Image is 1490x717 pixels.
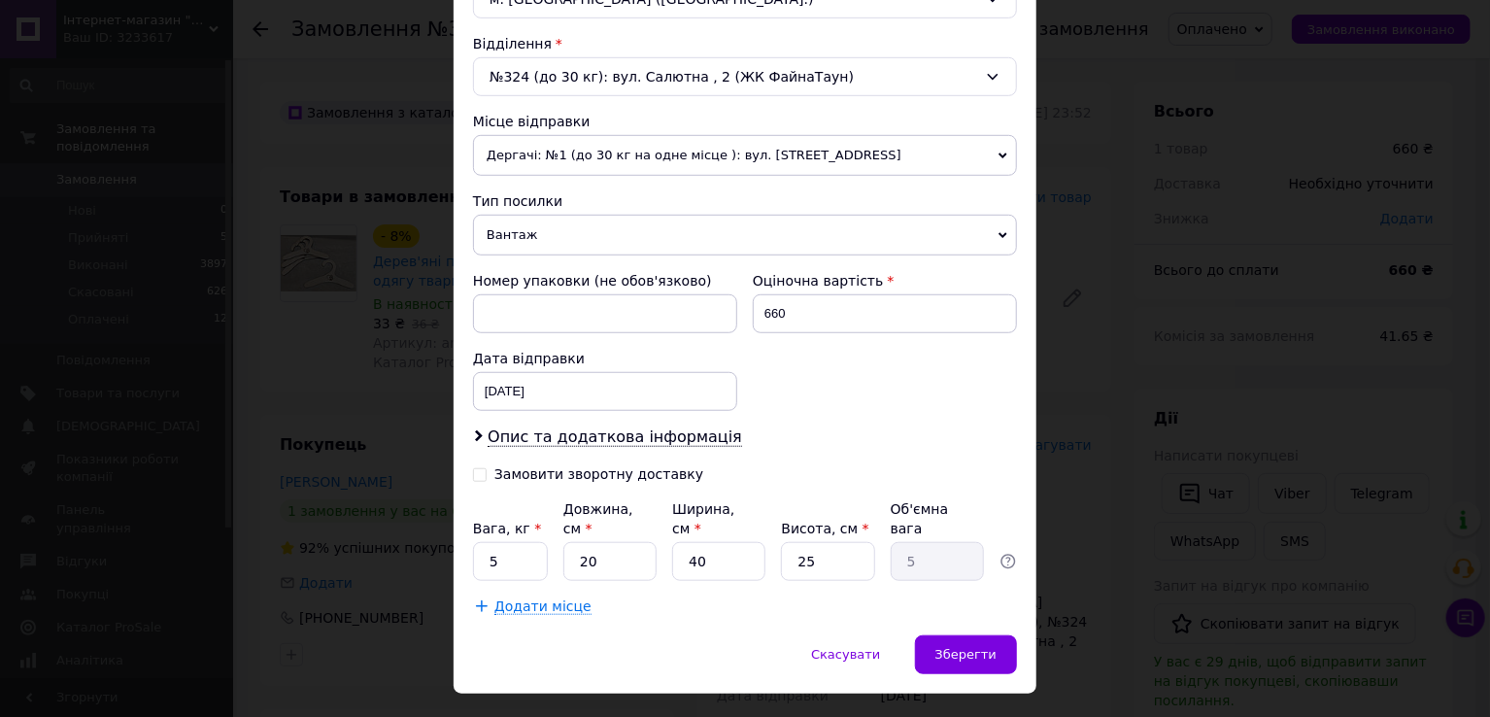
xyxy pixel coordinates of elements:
div: Об'ємна вага [891,499,984,538]
span: Скасувати [811,647,880,662]
div: Номер упаковки (не обов'язково) [473,271,737,290]
label: Висота, см [781,521,868,536]
span: Зберегти [935,647,997,662]
span: Дергачі: №1 (до 30 кг на одне місце ): вул. [STREET_ADDRESS] [473,135,1017,176]
label: Ширина, см [672,501,734,536]
div: Замовити зворотну доставку [494,466,703,483]
label: Довжина, см [563,501,633,536]
span: Вантаж [473,215,1017,256]
span: Місце відправки [473,114,591,129]
div: Оціночна вартість [753,271,1017,290]
div: Дата відправки [473,349,737,368]
div: Відділення [473,34,1017,53]
span: Додати місце [494,598,592,615]
span: Опис та додаткова інформація [488,427,742,447]
label: Вага, кг [473,521,541,536]
span: Тип посилки [473,193,562,209]
div: №324 (до 30 кг): вул. Салютна , 2 (ЖК ФайнаТаун) [473,57,1017,96]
